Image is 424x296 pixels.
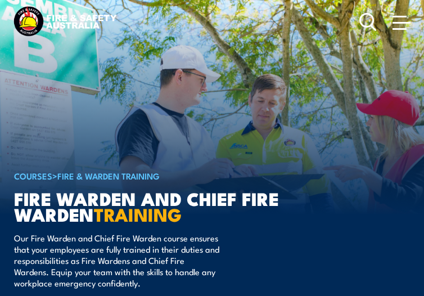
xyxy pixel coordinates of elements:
strong: TRAINING [94,200,182,228]
h1: Fire Warden and Chief Fire Warden [14,190,292,222]
a: COURSES [14,169,52,182]
p: Our Fire Warden and Chief Fire Warden course ensures that your employees are fully trained in the... [14,232,219,289]
a: Fire & Warden Training [57,169,160,182]
h6: > [14,169,292,182]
